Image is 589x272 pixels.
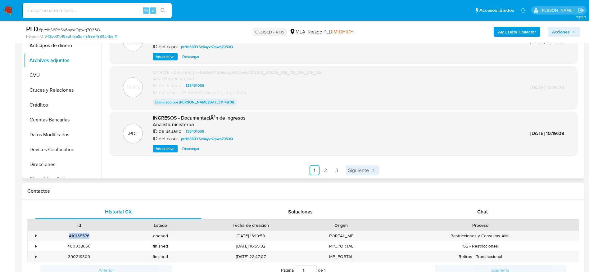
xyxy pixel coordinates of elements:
span: 138431066 [186,128,204,135]
button: Descargar [179,145,202,152]
span: INGRESOS - DocumentaciÃ³n de Ingresos [153,114,246,121]
span: # prHbS6RYSv6ayvrOpwq7033Q [39,27,100,33]
div: finished [120,252,201,262]
a: 138431066 [183,128,206,135]
span: Ver archivo [156,54,174,60]
h1: Contactos [27,188,579,194]
div: opened [120,231,201,241]
a: prHbS6RYSv6ayvrOpwq7033Q [179,43,235,50]
p: Eliminado por [PERSON_NAME] [DATE] 11:49:38 [153,99,237,106]
button: Créditos [24,98,102,112]
button: Ver archivo [153,145,178,152]
div: Retiros - Transaccional [382,252,579,262]
a: 943b031019ed179a8a7f566e758924be [44,34,117,39]
p: ID del caso: [153,136,178,142]
div: Origen [305,222,378,228]
a: Ir a la página 1 [310,165,319,175]
button: Acciones [548,27,580,37]
p: ID del caso: [153,90,178,96]
p: ID del caso: [153,44,178,50]
a: prHbS6RYSv6ayvrOpwq7033Q [179,135,235,143]
div: Restricciones y Consultas AML [382,231,579,241]
button: AML Data Collector [494,27,540,37]
button: Cruces y Relaciones [24,83,102,98]
h6: mcisterna [172,76,194,82]
div: PORTAL_MP [301,231,382,241]
span: Ver archivo [156,146,174,152]
div: 390219309 [39,252,120,262]
b: PLD [26,24,39,34]
a: Salir [578,7,584,14]
button: Archivos adjuntos [24,53,102,68]
button: Direcciones [24,157,102,172]
span: Siguiente [348,168,369,173]
span: 138431066 [186,82,204,89]
p: CLOSED - ROS [253,28,287,36]
div: • [35,254,37,260]
p: .XLSX [127,38,139,45]
span: Historial CX [105,208,132,215]
p: .PDF [128,130,138,137]
span: [DATE] 10:19:25 [530,84,564,91]
div: [DATE] 13:19:58 [201,231,301,241]
span: Descargar [182,54,199,60]
a: Ir a la página 2 [321,165,331,175]
div: [DATE] 16:55:32 [201,241,301,251]
nav: Paginación [110,165,578,175]
b: AML Data Collector [498,27,536,37]
div: MLA [289,29,305,35]
a: Siguiente [346,165,379,175]
span: 3.163.0 [576,15,586,20]
span: prHbS6RYSv6ayvrOpwq7033Q [181,43,233,50]
div: Estado [124,222,197,228]
p: .DOCX [125,84,140,91]
span: s [152,7,154,13]
div: • [35,243,37,249]
span: Acciones [552,27,570,37]
button: Dispositivos Point [24,172,102,187]
div: prHbS6RYSv6ayvrOpwq7033Q [153,89,322,96]
div: Fecha de creación [206,222,296,228]
h6: mcisterna [172,121,194,128]
p: ID de usuario: [153,128,183,134]
span: Soluciones [288,208,313,215]
span: MIDHIGH [333,28,354,35]
a: Ir a la página 3 [332,165,342,175]
button: Descargar [179,53,202,60]
div: GS - Restricciones [382,241,579,251]
div: 410138576 [39,231,120,241]
button: Ver archivo [153,53,178,60]
button: search-icon [156,6,169,15]
button: Cuentas Bancarias [24,112,102,127]
div: Id [43,222,116,228]
div: finished [120,241,201,251]
span: Descargar [182,146,199,152]
span: [DATE] 10:19:09 [530,130,564,137]
div: • [35,233,37,239]
span: prHbS6RYSv6ayvrOpwq7033Q [181,135,233,143]
button: Devices Geolocation [24,142,102,157]
div: MP_PORTAL [301,241,382,251]
button: CVU [24,68,102,83]
input: Buscar usuario o caso... [23,7,172,15]
span: Riesgo PLD: [308,29,354,35]
b: Person ID [26,34,43,39]
div: MP_PORTAL [301,252,382,262]
span: Accesos rápidos [479,7,514,14]
a: 138431066 [183,82,206,89]
span: OTROS - Caselog prHbS6RYSv6ayvrOpwq7033Q_2025_08_19_06_29_35 [153,69,322,76]
p: elaine.mcfarlane@mercadolibre.com [541,7,576,13]
div: [DATE] 22:47:07 [201,252,301,262]
span: Chat [477,208,488,215]
span: Alt [143,7,148,13]
p: Analista: [153,121,171,128]
div: 400338660 [39,241,120,251]
div: Proceso [386,222,574,228]
p: Analista: [153,76,171,82]
button: Datos Modificados [24,127,102,142]
a: Notificaciones [520,8,526,13]
p: ID de usuario: [153,82,183,89]
button: Anticipos de dinero [24,38,102,53]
